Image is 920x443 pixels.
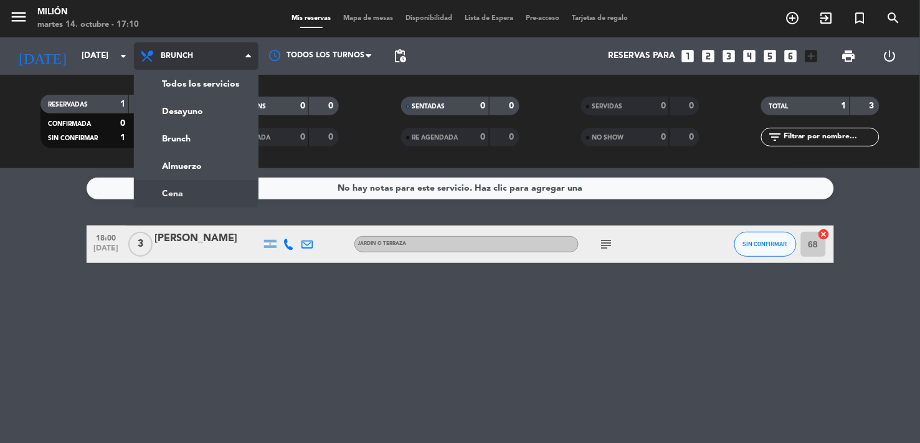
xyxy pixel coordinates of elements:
a: Almuerzo [135,153,258,180]
div: [PERSON_NAME] [155,231,261,247]
strong: 0 [120,119,125,128]
i: add_circle_outline [785,11,800,26]
span: RE AGENDADA [412,135,458,141]
input: Filtrar por nombre... [782,130,879,144]
strong: 0 [661,133,666,141]
i: [DATE] [9,42,75,70]
span: SERVIDAS [592,103,623,110]
a: Cena [135,180,258,207]
span: print [842,49,856,64]
span: NO SHOW [592,135,624,141]
strong: 0 [329,102,336,110]
a: Todos los servicios [135,70,258,98]
i: exit_to_app [819,11,834,26]
span: Mapa de mesas [337,15,399,22]
strong: 3 [870,102,877,110]
strong: 0 [509,133,516,141]
i: arrow_drop_down [116,49,131,64]
span: Brunch [161,52,193,60]
span: pending_actions [392,49,407,64]
i: looks_4 [742,48,758,64]
span: [DATE] [91,244,122,259]
span: Tarjetas de regalo [566,15,635,22]
span: RESERVADAS [48,102,88,108]
div: LOG OUT [870,37,911,75]
strong: 0 [481,102,486,110]
strong: 1 [842,102,846,110]
i: search [886,11,901,26]
i: cancel [818,228,830,241]
strong: 0 [329,133,336,141]
i: menu [9,7,28,26]
span: Mis reservas [285,15,337,22]
i: looks_one [680,48,696,64]
div: martes 14. octubre - 17:10 [37,19,139,31]
span: SIN CONFIRMAR [743,241,787,247]
a: Brunch [135,125,258,153]
span: JARDIN o TERRAZA [358,241,407,246]
a: Desayuno [135,98,258,125]
button: SIN CONFIRMAR [734,232,797,257]
button: menu [9,7,28,31]
span: Pre-acceso [519,15,566,22]
strong: 0 [689,102,696,110]
i: add_box [804,48,820,64]
strong: 0 [689,133,696,141]
i: looks_5 [762,48,779,64]
span: 18:00 [91,230,122,244]
i: power_settings_new [883,49,898,64]
strong: 0 [300,133,305,141]
strong: 1 [120,100,125,108]
span: SENTADAS [412,103,445,110]
strong: 0 [300,102,305,110]
span: SIN CONFIRMAR [48,135,98,141]
i: subject [599,237,614,252]
i: filter_list [767,130,782,145]
i: looks_3 [721,48,737,64]
div: Milión [37,6,139,19]
strong: 0 [481,133,486,141]
span: TOTAL [769,103,788,110]
i: looks_6 [783,48,799,64]
strong: 0 [661,102,666,110]
span: Lista de Espera [458,15,519,22]
span: 3 [128,232,153,257]
span: CONFIRMADA [48,121,91,127]
i: turned_in_not [853,11,868,26]
i: looks_two [701,48,717,64]
span: Reservas para [609,51,676,61]
span: Disponibilidad [399,15,458,22]
strong: 1 [120,133,125,142]
div: No hay notas para este servicio. Haz clic para agregar una [338,181,582,196]
strong: 0 [509,102,516,110]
